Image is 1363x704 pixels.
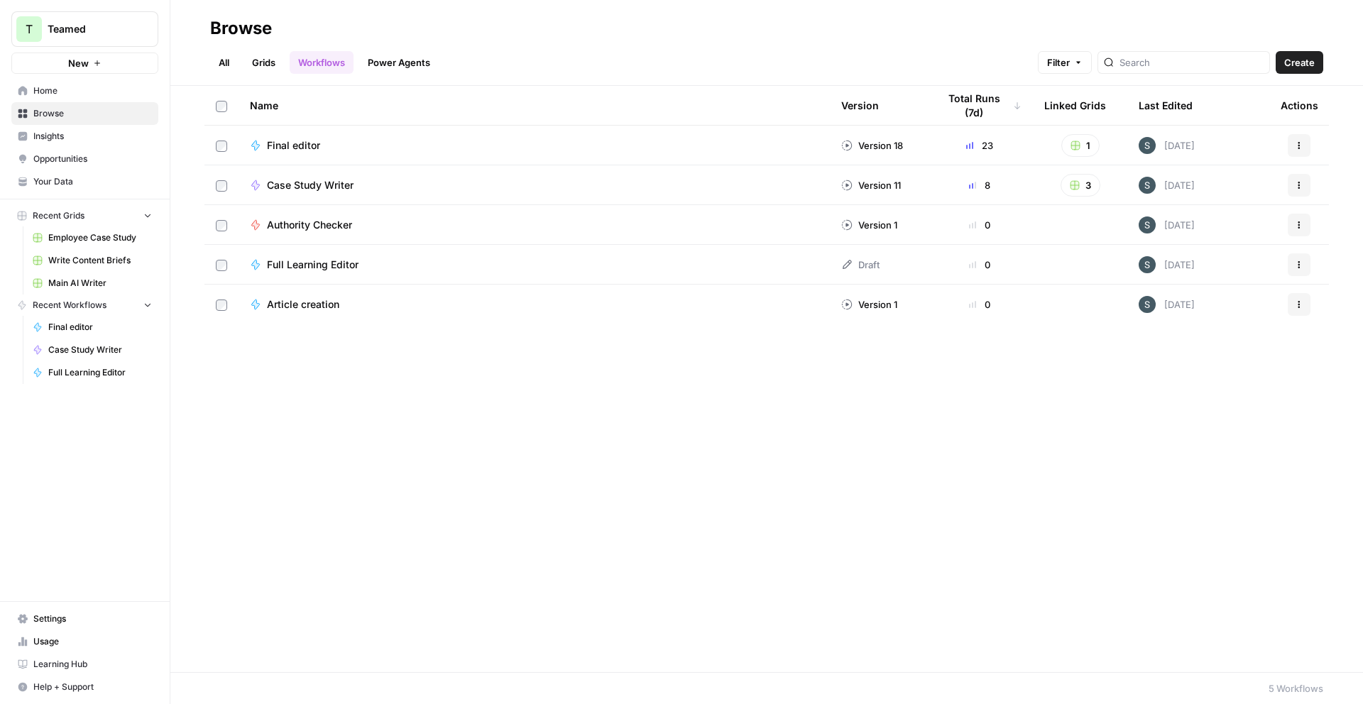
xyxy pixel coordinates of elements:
span: T [26,21,33,38]
a: Learning Hub [11,653,158,676]
a: Opportunities [11,148,158,170]
a: Workflows [290,51,354,74]
div: Draft [841,258,880,272]
div: [DATE] [1139,137,1195,154]
a: Article creation [250,297,819,312]
a: Authority Checker [250,218,819,232]
a: Your Data [11,170,158,193]
img: wr22xuj0hcyca7ve3yhbbn45oepg [1139,177,1156,194]
span: Employee Case Study [48,231,152,244]
div: Name [250,86,819,125]
div: Browse [210,17,272,40]
span: Home [33,84,152,97]
span: New [68,56,89,70]
span: Filter [1047,55,1070,70]
div: [DATE] [1139,216,1195,233]
span: Case Study Writer [267,178,354,192]
span: Insights [33,130,152,143]
a: Usage [11,630,158,653]
a: Case Study Writer [26,339,158,361]
span: Help + Support [33,681,152,693]
div: Actions [1281,86,1318,125]
button: Workspace: Teamed [11,11,158,47]
button: Filter [1038,51,1092,74]
a: Browse [11,102,158,125]
div: [DATE] [1139,256,1195,273]
span: Case Study Writer [48,343,152,356]
span: Learning Hub [33,658,152,671]
span: Opportunities [33,153,152,165]
button: Create [1276,51,1323,74]
img: wr22xuj0hcyca7ve3yhbbn45oepg [1139,296,1156,313]
a: Full Learning Editor [26,361,158,384]
button: 1 [1061,134,1100,157]
span: Recent Workflows [33,299,106,312]
img: wr22xuj0hcyca7ve3yhbbn45oepg [1139,256,1156,273]
a: Insights [11,125,158,148]
span: Recent Grids [33,209,84,222]
a: Home [11,79,158,102]
a: Settings [11,607,158,630]
div: Version 1 [841,297,897,312]
span: Browse [33,107,152,120]
a: Final editor [250,138,819,153]
span: Write Content Briefs [48,254,152,267]
span: Full Learning Editor [267,258,358,272]
span: Full Learning Editor [48,366,152,379]
a: Write Content Briefs [26,249,158,272]
div: Last Edited [1139,86,1193,125]
input: Search [1120,55,1264,70]
a: Final editor [26,316,158,339]
a: Power Agents [359,51,439,74]
a: Case Study Writer [250,178,819,192]
button: Recent Grids [11,205,158,226]
button: New [11,53,158,74]
div: Linked Grids [1044,86,1106,125]
div: Version 18 [841,138,903,153]
a: Grids [243,51,284,74]
div: 23 [938,138,1022,153]
span: Article creation [267,297,339,312]
img: wr22xuj0hcyca7ve3yhbbn45oepg [1139,216,1156,233]
span: Create [1284,55,1315,70]
span: Teamed [48,22,133,36]
button: Recent Workflows [11,295,158,316]
div: 0 [938,218,1022,232]
div: 8 [938,178,1022,192]
div: 5 Workflows [1269,681,1323,695]
div: 0 [938,258,1022,272]
span: Final editor [267,138,320,153]
button: Help + Support [11,676,158,698]
a: Main AI Writer [26,272,158,295]
div: [DATE] [1139,177,1195,194]
div: 0 [938,297,1022,312]
span: Settings [33,612,152,625]
span: Your Data [33,175,152,188]
div: Version 11 [841,178,901,192]
span: Usage [33,635,152,648]
div: Version [841,86,879,125]
span: Authority Checker [267,218,352,232]
a: Employee Case Study [26,226,158,249]
span: Final editor [48,321,152,334]
a: Full Learning Editor [250,258,819,272]
button: 3 [1061,174,1100,197]
img: wr22xuj0hcyca7ve3yhbbn45oepg [1139,137,1156,154]
a: All [210,51,238,74]
div: Total Runs (7d) [938,86,1022,125]
div: Version 1 [841,218,897,232]
div: [DATE] [1139,296,1195,313]
span: Main AI Writer [48,277,152,290]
